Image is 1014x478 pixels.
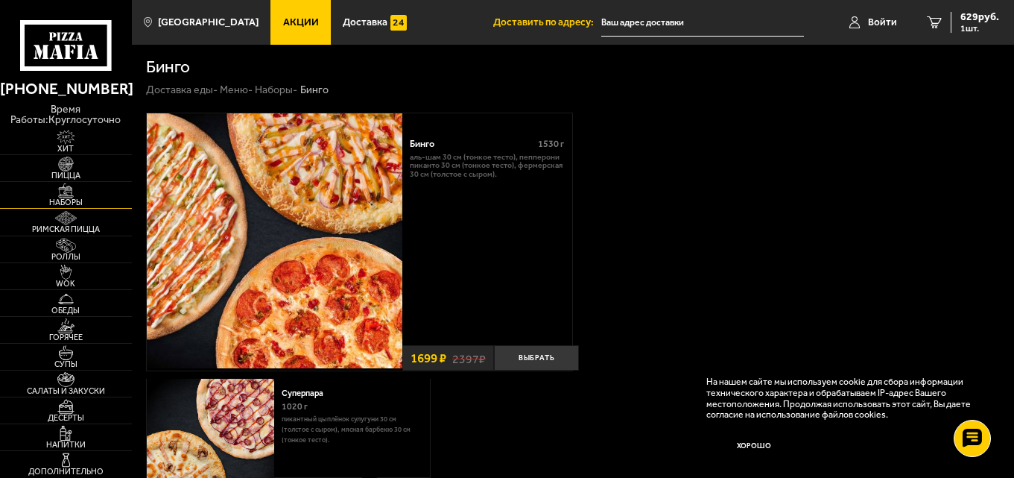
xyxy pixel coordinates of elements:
span: 1020 г [282,401,308,412]
a: Суперпара [282,388,334,398]
span: 1530 г [538,138,564,149]
button: Выбрать [494,345,579,371]
span: 1699 ₽ [411,352,446,365]
a: Бинго [147,113,402,371]
img: Бинго [147,113,402,369]
img: 15daf4d41897b9f0e9f617042186c801.svg [390,15,406,31]
span: 1 шт. [960,24,999,33]
span: Доставить по адресу: [493,17,601,28]
a: Меню- [220,84,253,96]
p: Аль-Шам 30 см (тонкое тесто), Пепперони Пиканто 30 см (тонкое тесто), Фермерская 30 см (толстое с... [410,153,564,178]
span: [GEOGRAPHIC_DATA] [158,17,259,28]
h1: Бинго [146,59,190,76]
p: Пикантный цыплёнок сулугуни 30 см (толстое с сыром), Мясная Барбекю 30 см (тонкое тесто). [282,414,419,446]
div: Бинго [300,84,329,97]
button: Хорошо [706,431,802,463]
input: Ваш адрес доставки [601,9,804,37]
a: Доставка еды- [146,84,218,96]
span: Доставка [343,17,387,28]
span: 629 руб. [960,12,999,22]
span: Акции [283,17,319,28]
span: Войти [868,17,897,28]
a: Наборы- [255,84,297,96]
p: На нашем сайте мы используем cookie для сбора информации технического характера и обрабатываем IP... [706,377,980,421]
s: 2397 ₽ [452,350,486,365]
div: Бинго [410,138,528,149]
